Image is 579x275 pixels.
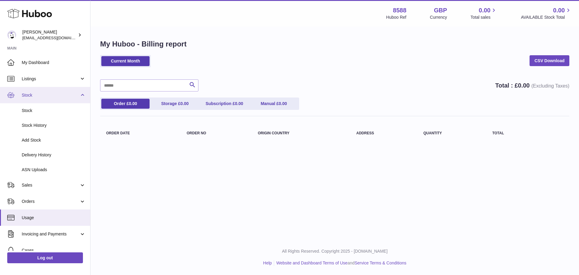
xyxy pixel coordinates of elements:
[7,252,83,263] a: Log out
[180,101,188,106] span: 0.00
[22,248,86,253] span: Cases
[417,125,486,141] th: Quantity
[22,199,79,204] span: Orders
[101,56,150,66] a: Current Month
[22,76,79,82] span: Listings
[22,137,86,143] span: Add Stock
[470,6,497,20] a: 0.00 Total sales
[553,6,565,14] span: 0.00
[252,125,350,141] th: Origin Country
[22,182,79,188] span: Sales
[430,14,447,20] div: Currency
[22,35,89,40] span: [EMAIL_ADDRESS][DOMAIN_NAME]
[530,55,569,66] a: CSV Download
[263,261,272,265] a: Help
[181,125,252,141] th: Order no
[100,125,181,141] th: Order Date
[22,152,86,158] span: Delivery History
[350,125,417,141] th: Address
[386,14,407,20] div: Huboo Ref
[486,125,540,141] th: Total
[250,99,298,109] a: Manual £0.00
[22,231,79,237] span: Invoicing and Payments
[101,99,150,109] a: Order £0.00
[479,6,491,14] span: 0.00
[22,123,86,128] span: Stock History
[393,6,407,14] strong: 8588
[521,6,572,20] a: 0.00 AVAILABLE Stock Total
[434,6,447,14] strong: GBP
[200,99,248,109] a: Subscription £0.00
[100,39,569,49] h1: My Huboo - Billing report
[355,261,407,265] a: Service Terms & Conditions
[495,82,569,89] strong: Total : £
[151,99,199,109] a: Storage £0.00
[235,101,243,106] span: 0.00
[22,167,86,173] span: ASN Uploads
[22,29,77,41] div: [PERSON_NAME]
[470,14,497,20] span: Total sales
[276,261,347,265] a: Website and Dashboard Terms of Use
[279,101,287,106] span: 0.00
[518,82,530,89] span: 0.00
[521,14,572,20] span: AVAILABLE Stock Total
[22,215,86,221] span: Usage
[22,108,86,114] span: Stock
[7,30,16,40] img: jameshurst2009@gmail.com
[274,260,406,266] li: and
[129,101,137,106] span: 0.00
[22,92,79,98] span: Stock
[531,83,569,88] span: (Excluding Taxes)
[95,248,574,254] p: All Rights Reserved. Copyright 2025 - [DOMAIN_NAME]
[22,60,86,66] span: My Dashboard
